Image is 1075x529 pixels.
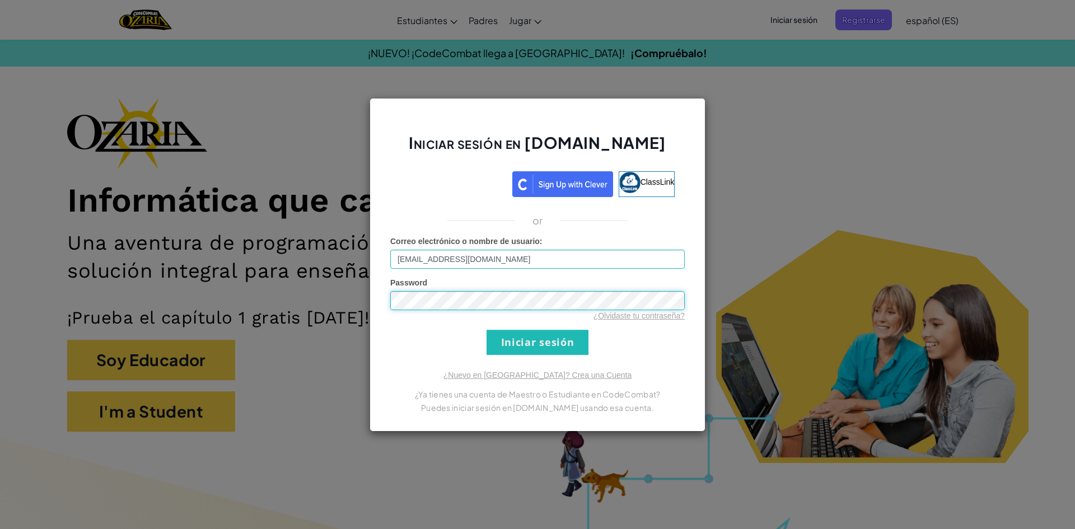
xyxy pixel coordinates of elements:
span: Correo electrónico o nombre de usuario [390,237,540,246]
a: ¿Nuevo en [GEOGRAPHIC_DATA]? Crea una Cuenta [443,371,632,380]
p: Puedes iniciar sesión en [DOMAIN_NAME] usando esa cuenta. [390,401,685,414]
img: classlink-logo-small.png [619,172,641,193]
iframe: Botón de Acceder con Google [395,170,512,195]
input: Iniciar sesión [487,330,588,355]
a: ¿Olvidaste tu contraseña? [593,311,685,320]
span: ClassLink [641,177,675,186]
p: ¿Ya tienes una cuenta de Maestro o Estudiante en CodeCombat? [390,387,685,401]
label: : [390,236,543,247]
p: or [532,214,543,227]
h2: Iniciar sesión en [DOMAIN_NAME] [390,132,685,165]
img: clever_sso_button@2x.png [512,171,613,197]
span: Password [390,278,427,287]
